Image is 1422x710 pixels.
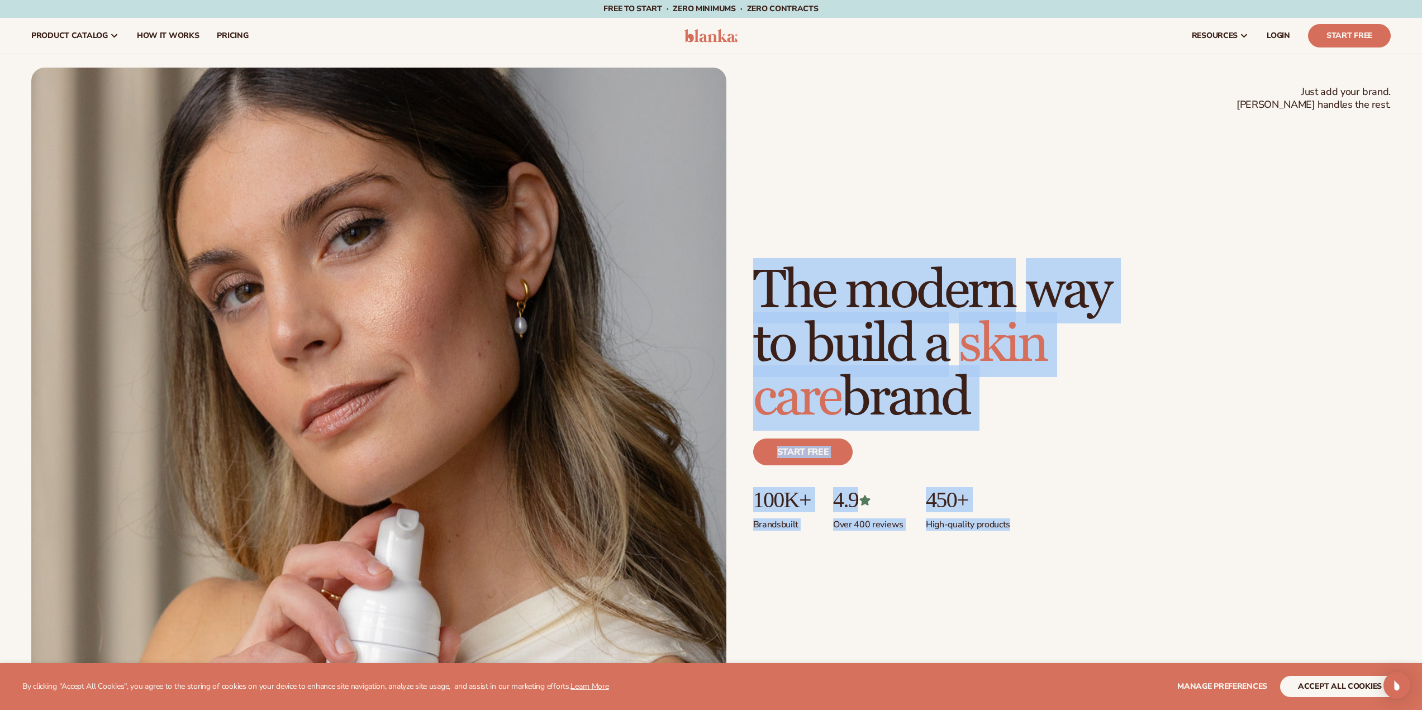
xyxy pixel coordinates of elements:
[603,3,818,14] span: Free to start · ZERO minimums · ZERO contracts
[753,264,1111,425] h1: The modern way to build a brand
[926,488,1010,512] p: 450+
[128,18,208,54] a: How It Works
[753,439,853,465] a: Start free
[833,512,903,531] p: Over 400 reviews
[1258,18,1299,54] a: LOGIN
[1177,681,1267,692] span: Manage preferences
[570,681,608,692] a: Learn More
[753,488,811,512] p: 100K+
[1383,672,1410,699] div: Open Intercom Messenger
[1308,24,1391,47] a: Start Free
[753,512,811,531] p: Brands built
[22,18,128,54] a: product catalog
[1236,85,1391,112] span: Just add your brand. [PERSON_NAME] handles the rest.
[137,31,199,40] span: How It Works
[1177,676,1267,697] button: Manage preferences
[926,512,1010,531] p: High-quality products
[1267,31,1290,40] span: LOGIN
[1192,31,1238,40] span: resources
[1280,676,1400,697] button: accept all cookies
[833,488,903,512] p: 4.9
[1183,18,1258,54] a: resources
[31,31,108,40] span: product catalog
[217,31,248,40] span: pricing
[208,18,257,54] a: pricing
[753,312,1047,431] span: skin care
[22,682,609,692] p: By clicking "Accept All Cookies", you agree to the storing of cookies on your device to enhance s...
[684,29,738,42] img: logo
